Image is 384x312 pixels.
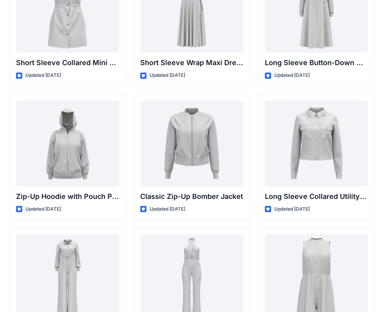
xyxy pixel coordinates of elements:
p: Long Sleeve Button-Down Midi Dress [265,57,368,68]
p: Classic Zip-Up Bomber Jacket [140,191,243,202]
p: Updated [DATE] [274,205,310,213]
p: Updated [DATE] [150,71,185,80]
a: Zip-Up Hoodie with Pouch Pockets [16,101,119,186]
p: Updated [DATE] [25,205,61,213]
p: Updated [DATE] [274,71,310,80]
p: Short Sleeve Wrap Maxi Dress [140,57,243,68]
p: Long Sleeve Collared Utility Jacket [265,191,368,202]
p: Zip-Up Hoodie with Pouch Pockets [16,191,119,202]
a: Classic Zip-Up Bomber Jacket [140,101,243,186]
p: Updated [DATE] [25,71,61,80]
p: Updated [DATE] [150,205,185,213]
p: Short Sleeve Collared Mini Dress with Drawstring Waist [16,57,119,68]
a: Long Sleeve Collared Utility Jacket [265,101,368,186]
